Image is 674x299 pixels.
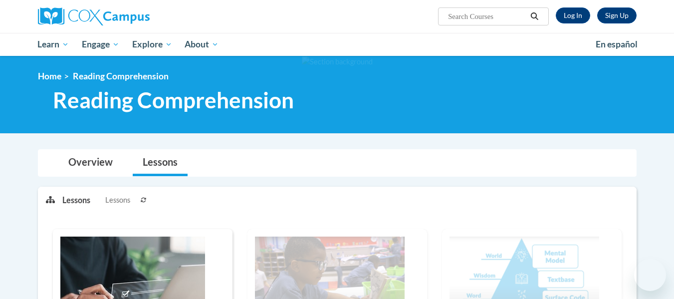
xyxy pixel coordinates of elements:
span: Learn [37,38,69,50]
a: Register [597,7,637,23]
a: Engage [75,33,126,56]
span: Lessons [105,195,130,206]
a: About [178,33,225,56]
button: Search [527,10,542,22]
a: Lessons [133,150,188,176]
div: Main menu [23,33,652,56]
a: En español [589,34,644,55]
a: Log In [556,7,590,23]
a: Overview [58,150,123,176]
iframe: Button to launch messaging window [634,259,666,291]
span: En español [596,39,638,49]
span: Explore [132,38,172,50]
a: Home [38,71,61,81]
a: Learn [31,33,76,56]
p: Lessons [62,195,90,206]
span: Engage [82,38,119,50]
input: Search Courses [447,10,527,22]
img: Cox Campus [38,7,150,25]
img: Section background [302,56,373,67]
span: About [185,38,219,50]
span: Reading Comprehension [53,87,294,113]
a: Cox Campus [38,7,227,25]
span: Reading Comprehension [73,71,169,81]
a: Explore [126,33,179,56]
